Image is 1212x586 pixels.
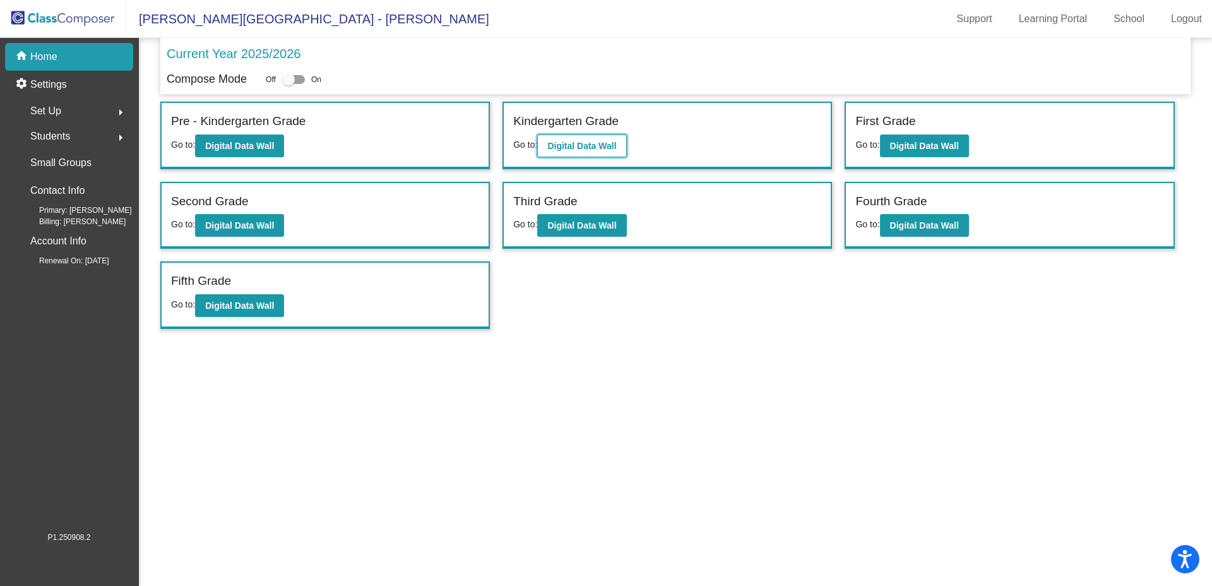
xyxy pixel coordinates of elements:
p: Settings [30,77,67,92]
span: Go to: [171,140,195,150]
p: Current Year 2025/2026 [167,44,300,63]
label: First Grade [855,112,915,131]
b: Digital Data Wall [205,141,274,151]
b: Digital Data Wall [890,220,959,230]
a: Learning Portal [1009,9,1098,29]
b: Digital Data Wall [205,301,274,311]
a: School [1103,9,1155,29]
button: Digital Data Wall [537,214,626,237]
span: Go to: [513,140,537,150]
span: Go to: [855,140,879,150]
label: Third Grade [513,193,577,211]
span: Go to: [513,219,537,229]
mat-icon: arrow_right [113,130,128,145]
span: Students [30,128,70,145]
button: Digital Data Wall [880,135,969,157]
span: On [311,74,321,85]
b: Digital Data Wall [547,141,616,151]
mat-icon: home [15,49,30,64]
button: Digital Data Wall [195,214,284,237]
b: Digital Data Wall [547,220,616,230]
button: Digital Data Wall [195,294,284,317]
span: Billing: [PERSON_NAME] [19,216,126,227]
label: Kindergarten Grade [513,112,619,131]
p: Account Info [30,232,86,250]
button: Digital Data Wall [880,214,969,237]
span: Go to: [171,219,195,229]
p: Contact Info [30,182,85,200]
button: Digital Data Wall [195,135,284,157]
b: Digital Data Wall [890,141,959,151]
label: Fifth Grade [171,272,231,290]
label: Second Grade [171,193,249,211]
span: [PERSON_NAME][GEOGRAPHIC_DATA] - [PERSON_NAME] [126,9,489,29]
a: Logout [1161,9,1212,29]
p: Small Groups [30,154,92,172]
span: Renewal On: [DATE] [19,255,109,266]
span: Go to: [855,219,879,229]
span: Go to: [171,299,195,309]
span: Off [266,74,276,85]
mat-icon: arrow_right [113,105,128,120]
span: Primary: [PERSON_NAME] [19,205,132,216]
b: Digital Data Wall [205,220,274,230]
label: Fourth Grade [855,193,927,211]
a: Support [947,9,1002,29]
button: Digital Data Wall [537,135,626,157]
label: Pre - Kindergarten Grade [171,112,306,131]
p: Home [30,49,57,64]
span: Set Up [30,102,61,120]
p: Compose Mode [167,71,247,88]
mat-icon: settings [15,77,30,92]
